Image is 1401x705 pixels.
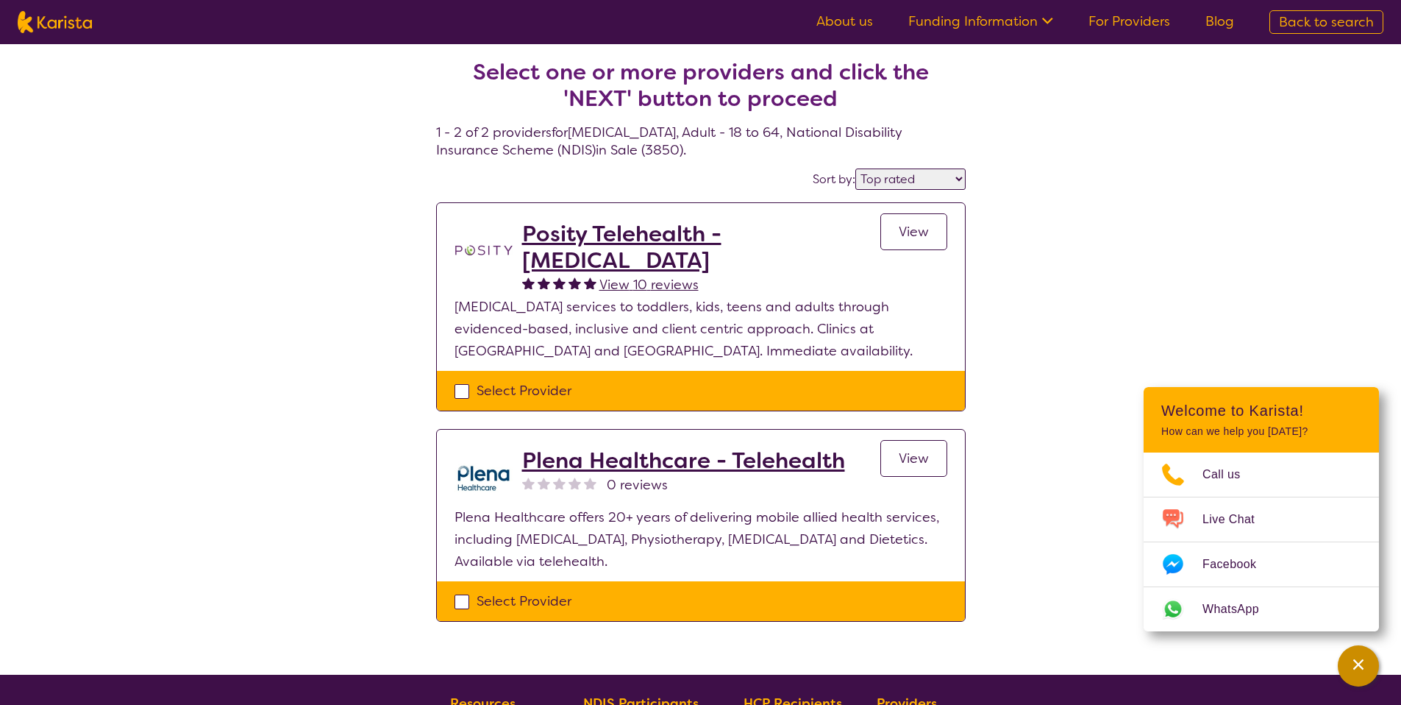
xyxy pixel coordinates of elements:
[908,13,1053,30] a: Funding Information
[1279,13,1374,31] span: Back to search
[584,477,596,489] img: nonereviewstar
[599,274,699,296] a: View 10 reviews
[899,450,929,467] span: View
[1269,10,1383,34] a: Back to search
[522,277,535,289] img: fullstar
[880,440,947,477] a: View
[18,11,92,33] img: Karista logo
[1161,425,1361,438] p: How can we help you [DATE]?
[1144,587,1379,631] a: Web link opens in a new tab.
[1144,387,1379,631] div: Channel Menu
[454,296,947,362] p: [MEDICAL_DATA] services to toddlers, kids, teens and adults through evidenced-based, inclusive an...
[1202,553,1274,575] span: Facebook
[584,277,596,289] img: fullstar
[816,13,873,30] a: About us
[568,277,581,289] img: fullstar
[553,277,566,289] img: fullstar
[538,477,550,489] img: nonereviewstar
[538,277,550,289] img: fullstar
[436,24,966,159] h4: 1 - 2 of 2 providers for [MEDICAL_DATA] , Adult - 18 to 64 , National Disability Insurance Scheme...
[1202,509,1272,531] span: Live Chat
[599,276,699,294] span: View 10 reviews
[607,474,668,496] span: 0 reviews
[899,223,929,241] span: View
[553,477,566,489] img: nonereviewstar
[1202,464,1258,486] span: Call us
[1205,13,1234,30] a: Blog
[1202,598,1277,620] span: WhatsApp
[1338,645,1379,687] button: Channel Menu
[454,506,947,573] p: Plena Healthcare offers 20+ years of delivering mobile allied health services, including [MEDICAL...
[1161,402,1361,419] h2: Welcome to Karista!
[1144,453,1379,631] ul: Choose channel
[522,221,880,274] a: Posity Telehealth - [MEDICAL_DATA]
[568,477,581,489] img: nonereviewstar
[454,59,948,112] h2: Select one or more providers and click the 'NEXT' button to proceed
[522,447,845,474] a: Plena Healthcare - Telehealth
[454,221,513,280] img: t1bslo80pcylnzwjhndq.png
[880,213,947,250] a: View
[1088,13,1170,30] a: For Providers
[454,447,513,506] img: qwv9egg5taowukv2xnze.png
[813,171,855,187] label: Sort by:
[522,477,535,489] img: nonereviewstar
